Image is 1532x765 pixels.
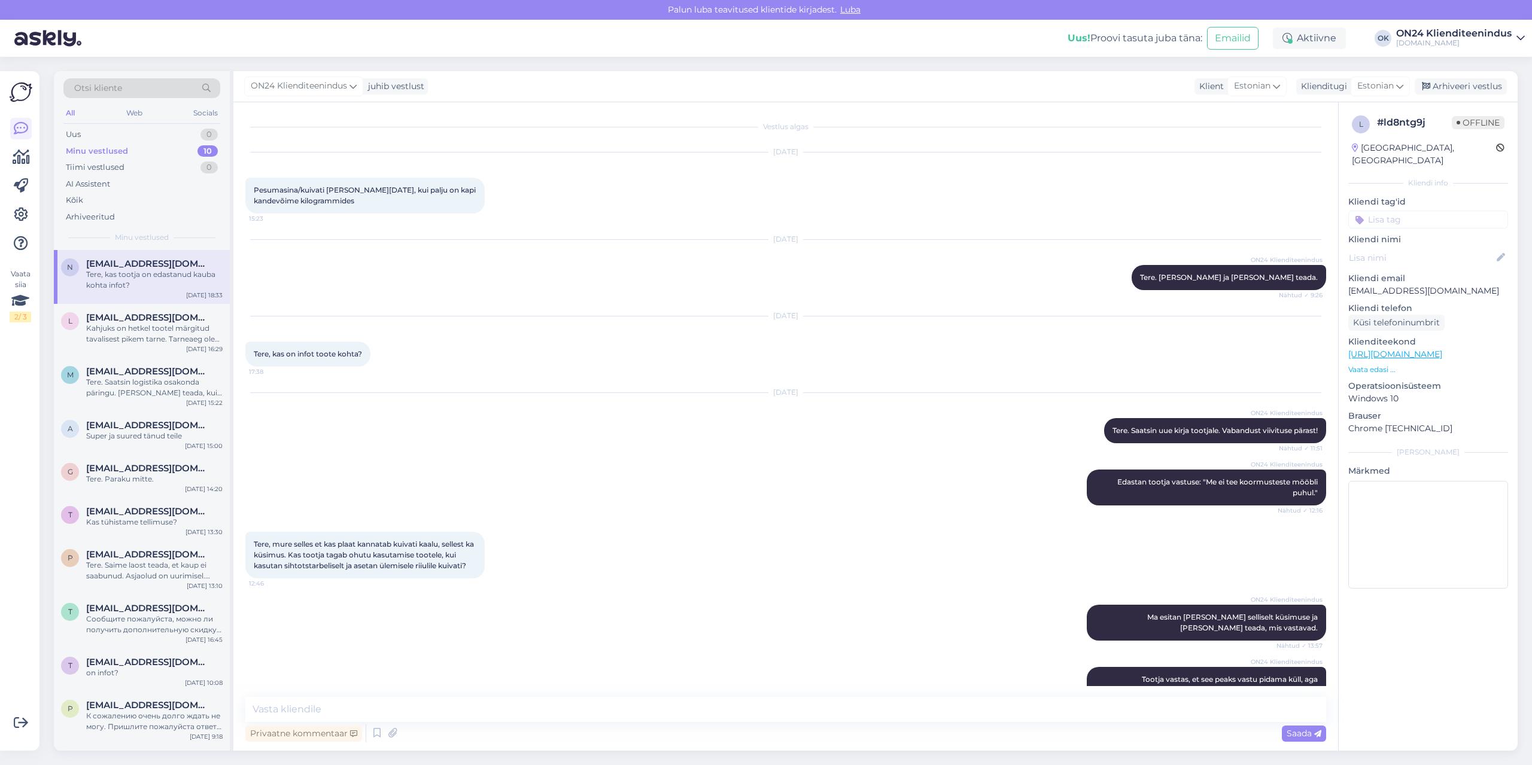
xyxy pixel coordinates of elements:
div: [PERSON_NAME] [1348,447,1508,458]
div: Tere, kas tootja on edastanud kauba kohta infot? [86,269,223,291]
span: Tootja vastas, et see peaks vastu pidama küll, aga [PERSON_NAME] on kuivati? [1142,675,1320,694]
div: Сообщите пожалуйста, можно ли получить дополнительную скидку на диван [GEOGRAPHIC_DATA] MN-405491... [86,614,223,635]
span: Pesumasina/kuivati [PERSON_NAME][DATE], kui palju on kapi kandevõime kilogrammides [254,185,478,205]
span: m [67,370,74,379]
span: mennuke85@gmail.com [86,366,211,377]
span: Estonian [1357,80,1394,93]
b: Uus! [1068,32,1090,44]
span: Tere, mure selles et kas plaat kannatab kuivati kaalu, sellest ka küsimus. Kas tootja tagab ohutu... [254,540,476,570]
button: Emailid [1207,27,1259,50]
div: Küsi telefoninumbrit [1348,315,1445,331]
span: grosselisabeth16@gmail.com [86,463,211,474]
div: 10 [197,145,218,157]
p: Kliendi telefon [1348,302,1508,315]
div: Arhiveeritud [66,211,115,223]
div: All [63,105,77,121]
span: Saada [1287,728,1321,739]
input: Lisa nimi [1349,251,1494,264]
span: ON24 Klienditeenindus [1251,657,1323,666]
div: Aktiivne [1273,28,1346,49]
span: Offline [1452,116,1504,129]
div: on infot? [86,668,223,678]
div: [DATE] 15:00 [185,441,223,450]
span: Nähtud ✓ 11:51 [1278,444,1323,453]
span: l [1359,120,1363,129]
img: Askly Logo [10,81,32,103]
span: Pavelumb@gmail.com [86,700,211,711]
div: Klienditugi [1296,80,1347,93]
span: Estonian [1234,80,1270,93]
div: [DATE] 9:18 [190,732,223,741]
div: Kliendi info [1348,178,1508,188]
div: Tere. Saatsin logistika osakonda päringu. [PERSON_NAME] teada, kui saabub vastus. [86,377,223,398]
a: [URL][DOMAIN_NAME] [1348,349,1442,359]
div: 0 [200,161,218,173]
div: 2 / 3 [10,312,31,322]
span: t [68,661,72,670]
span: ON24 Klienditeenindus [251,80,347,93]
span: toomas.raist@gmail.com [86,506,211,517]
div: Vestlus algas [245,121,1326,132]
span: n [67,263,73,272]
div: [DATE] 13:30 [186,528,223,537]
span: 12:46 [249,579,294,588]
div: [DATE] 15:22 [186,398,223,407]
span: annely.karu@mail.ee [86,420,211,431]
div: [DATE] 13:10 [187,581,223,590]
span: 17:38 [249,367,294,376]
span: 15:23 [249,214,294,223]
span: Nähtud ✓ 9:26 [1278,291,1323,300]
span: nele.mandla@gmail.com [86,258,211,269]
p: Windows 10 [1348,392,1508,405]
div: Tere. Saime laost teada, et kaup ei saabunud. Asjaolud on uurimisel. Anname Teile koheselt teada,... [86,560,223,581]
div: Kas tühistame tellimuse? [86,517,223,528]
p: Märkmed [1348,465,1508,477]
div: [DATE] 18:33 [186,291,223,300]
span: Minu vestlused [115,232,169,243]
div: Kahjuks on hetkel tootel märgitud tavalisest pikem tarne. Tarneaeg oleks jaanuaris. Küll aga on v... [86,323,223,345]
div: [GEOGRAPHIC_DATA], [GEOGRAPHIC_DATA] [1352,142,1496,167]
div: Privaatne kommentaar [245,726,362,742]
div: AI Assistent [66,178,110,190]
span: ON24 Klienditeenindus [1251,255,1323,264]
span: Ma esitan [PERSON_NAME] selliselt küsimuse ja [PERSON_NAME] teada, mis vastavad. [1147,612,1320,632]
span: Edastan tootja vastuse: "Me ei tee koormusteste mööbli puhul." [1117,477,1320,497]
p: Kliendi email [1348,272,1508,285]
div: Vaata siia [10,269,31,322]
div: К сожалению очень долго ждать не могу. Пришлите пожалуйста ответ на почте [EMAIL_ADDRESS][DOMAIN_... [86,711,223,732]
span: t [68,510,72,519]
span: p [68,553,73,562]
input: Lisa tag [1348,211,1508,228]
p: Operatsioonisüsteem [1348,380,1508,392]
div: [DOMAIN_NAME] [1396,38,1512,48]
span: Nähtud ✓ 12:16 [1278,506,1323,515]
div: Proovi tasuta juba täna: [1068,31,1202,45]
div: [DATE] [245,234,1326,245]
div: [DATE] 10:08 [185,678,223,687]
span: Nähtud ✓ 13:57 [1276,641,1323,650]
div: [DATE] [245,387,1326,398]
span: liisa2201@gmail.com [86,312,211,323]
div: Socials [191,105,220,121]
div: Super ja suured tänud teile [86,431,223,441]
span: Tere, kas on infot toote kohta? [254,349,362,358]
div: [DATE] [245,310,1326,321]
span: ON24 Klienditeenindus [1251,409,1323,417]
p: Brauser [1348,410,1508,422]
span: l [68,316,72,325]
span: Luba [837,4,864,15]
span: g [68,467,73,476]
div: Tere. Paraku mitte. [86,474,223,484]
span: Tere. [PERSON_NAME] ja [PERSON_NAME] teada. [1140,273,1318,282]
span: a [68,424,73,433]
div: [DATE] 14:20 [185,484,223,493]
p: Klienditeekond [1348,336,1508,348]
span: tiia069@gmail.com [86,657,211,668]
p: Vaata edasi ... [1348,364,1508,375]
span: Otsi kliente [74,82,122,95]
div: Web [124,105,145,121]
span: Tere. Saatsin uue kirja tootjale. Vabandust viivituse pärast! [1112,426,1318,435]
span: trulling@mail.ru [86,603,211,614]
p: Kliendi tag'id [1348,196,1508,208]
div: 0 [200,129,218,141]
